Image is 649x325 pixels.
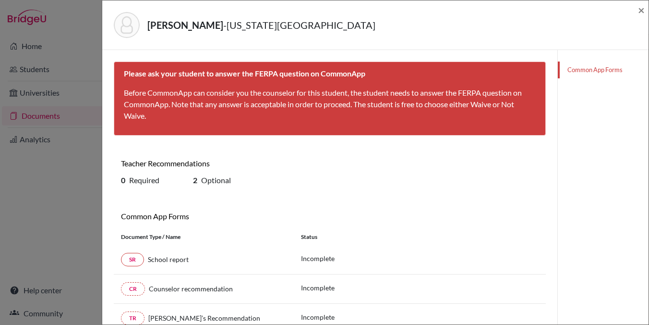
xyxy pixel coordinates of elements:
button: Close [638,4,645,16]
a: SR [121,253,144,266]
span: Required [129,175,159,185]
span: - [US_STATE][GEOGRAPHIC_DATA] [223,19,375,31]
a: CR [121,282,145,296]
a: TR [121,312,144,325]
p: Before CommonApp can consider you the counselor for this student, the student needs to answer the... [124,87,536,122]
p: Incomplete [301,253,335,263]
a: Common App Forms [558,62,649,78]
p: Incomplete [301,312,335,322]
span: Counselor recommendation [149,285,233,293]
span: School report [148,255,189,263]
h6: Common App Forms [121,212,323,221]
span: Optional [201,175,231,185]
strong: [PERSON_NAME] [147,19,223,31]
span: [PERSON_NAME]’s Recommendation [148,314,260,322]
b: Please ask your student to answer the FERPA question on CommonApp [124,69,365,78]
div: Status [294,233,546,241]
span: × [638,3,645,17]
h6: Teacher Recommendations [121,159,323,168]
div: Document Type / Name [114,233,294,241]
b: 0 [121,175,125,185]
p: Incomplete [301,283,335,293]
b: 2 [193,175,197,185]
